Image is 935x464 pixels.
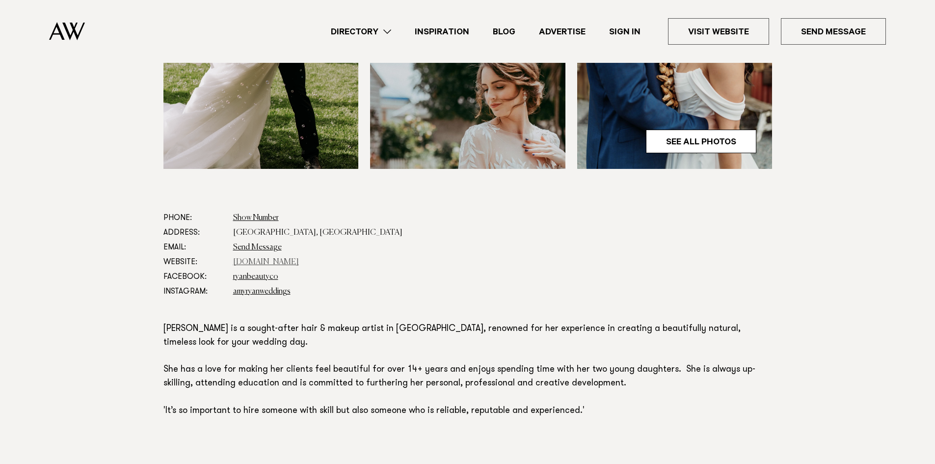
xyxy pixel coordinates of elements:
a: Directory [319,25,403,38]
a: [DOMAIN_NAME] [233,258,299,266]
dt: Website: [163,255,225,270]
a: Inspiration [403,25,481,38]
a: ryanbeautyco [233,273,278,281]
img: Auckland Weddings Logo [49,22,85,40]
dt: Address: [163,225,225,240]
p: [PERSON_NAME] is a sought-after hair & makeup artist in [GEOGRAPHIC_DATA], renowned for her exper... [163,323,772,418]
a: Sign In [597,25,652,38]
a: Blog [481,25,527,38]
a: Send Message [781,18,886,45]
a: See All Photos [646,130,756,153]
a: Visit Website [668,18,769,45]
a: Send Message [233,244,282,251]
a: Advertise [527,25,597,38]
dt: Phone: [163,211,225,225]
dt: Email: [163,240,225,255]
dd: [GEOGRAPHIC_DATA], [GEOGRAPHIC_DATA] [233,225,772,240]
a: Show Number [233,214,279,222]
a: amyryanweddings [233,288,291,296]
dt: Instagram: [163,284,225,299]
dt: Facebook: [163,270,225,284]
